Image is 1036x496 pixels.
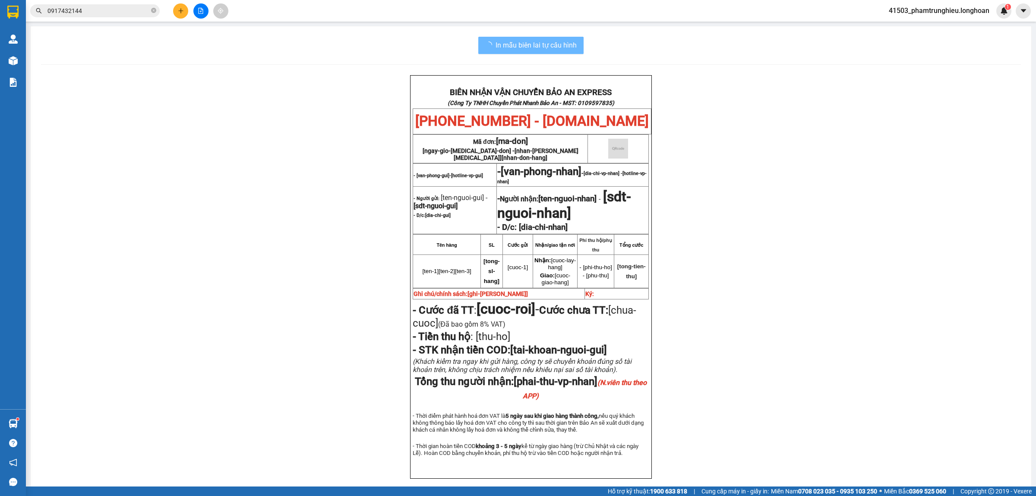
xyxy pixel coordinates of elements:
strong: 1900 633 818 [650,488,687,495]
span: [nhan-[PERSON_NAME][MEDICAL_DATA]] [454,147,578,161]
span: [ten-3] [455,268,471,274]
span: close-circle [151,8,156,13]
span: [ten-2] [439,268,455,274]
img: warehouse-icon [9,35,18,44]
span: - Thời điểm phát hành hoá đơn VAT là nếu quý khách không thông báo lấy hoá đơn VAT cho công ty th... [413,413,643,433]
span: [van-phong-nhan] [501,165,581,178]
span: [hotline-vp-gui] [451,173,483,178]
strong: Cước gửi [508,242,528,248]
span: - [497,165,501,178]
span: - [597,195,603,203]
span: loading [485,41,496,48]
span: search [36,8,42,14]
strong: (Công Ty TNHH Chuyển Phát Nhanh Bảo An - MST: 0109597835) [448,100,614,106]
span: [tong-sl-hang] [483,258,500,284]
button: In mẫu biên lai tự cấu hình [478,37,584,54]
strong: 5 ngày sau khi giao hàng thành công, [505,413,599,419]
span: - [phi-thu-ho] [579,264,612,270]
span: plus [178,8,184,14]
span: - [phu-thu] [583,272,609,279]
button: plus [173,3,188,19]
span: Miền Bắc [884,486,946,496]
span: ⚪️ [879,490,882,493]
img: icon-new-feature [1000,7,1008,15]
strong: Tên hàng [436,242,457,248]
span: file-add [198,8,204,14]
span: - [497,170,647,184]
span: aim [218,8,224,14]
span: Người nhận: [500,195,597,203]
span: 41503_phamtrunghieu.longhoan [882,5,996,16]
span: : [413,304,539,316]
strong: Ký: [585,290,594,297]
strong: Tổng cước [619,242,643,248]
span: | [953,486,954,496]
span: | [694,486,695,496]
strong: BIÊN NHẬN VẬN CHUYỂN BẢO AN EXPRESS [450,88,612,97]
span: [phai-thu-vp-nhan] [514,375,647,401]
strong: 0708 023 035 - 0935 103 250 [798,488,877,495]
span: : [413,331,510,343]
sup: 1 [16,418,19,420]
span: - [477,301,539,317]
img: logo-vxr [7,6,19,19]
strong: - Tiền thu hộ [413,331,471,343]
span: [thu-ho] [473,331,510,343]
span: notification [9,458,17,467]
span: [PHONE_NUMBER] - [DOMAIN_NAME] [415,113,649,129]
strong: [dia-chi-nhan] [519,223,568,232]
span: Cung cấp máy in - giấy in: [701,486,769,496]
strong: - D/c: [497,223,517,232]
span: [ten-nguoi-nhan] [538,194,597,203]
input: Tìm tên, số ĐT hoặc mã đơn [47,6,149,16]
span: [ngay-gio-[MEDICAL_DATA]-don] - [423,147,578,161]
strong: Giao: [540,272,555,279]
span: [ma-don] [496,137,528,146]
span: In mẫu biên lai tự cấu hình [496,40,577,51]
span: caret-down [1020,7,1027,15]
span: [tong-tien-thu] [617,263,646,280]
span: (Khách kiểm tra ngay khi gửi hàng, công ty sẽ chuyển khoản đúng số tài khoản trên, không chịu trá... [413,357,632,374]
span: [cuoc-1] [508,264,528,270]
span: question-circle [9,439,17,447]
span: Tổng thu người nhận: [415,375,647,401]
strong: Ghi chú/chính sách: [414,290,528,297]
span: Hỗ trợ kỹ thuật: [608,486,687,496]
strong: Nhận/giao tận nơi [535,242,575,248]
img: warehouse-icon [9,56,18,65]
strong: Phí thu hộ/phụ thu [579,238,612,252]
span: [cuoc-lay-hang] [534,257,576,270]
span: [ghi-[PERSON_NAME]] [467,290,528,297]
span: close-circle [151,7,156,15]
button: aim [213,3,228,19]
strong: Cước chưa TT: [539,304,608,316]
span: [sdt-nguoi-nhan] [497,188,631,221]
span: 1 [1006,4,1009,10]
strong: SL [489,242,495,248]
span: (Đã bao gồm 8% VAT) [438,320,505,328]
strong: - Người gửi: [414,196,439,201]
strong: 0369 525 060 [909,488,946,495]
span: Mã đơn: [473,138,528,145]
span: [cuoc-giao-hang] [540,272,570,286]
span: - Thời gian hoàn tiền COD kể từ ngày giao hàng (trừ Chủ Nhật và các ngày Lễ). Hoàn COD bằng chuyể... [413,443,638,456]
button: file-add [193,3,208,19]
span: - STK nhận tiền COD: [413,344,607,356]
span: [dia-chi-gui] [425,213,451,218]
span: - [van-phong-gui]- [414,173,483,178]
strong: khoảng 3 - 5 ngày [476,443,521,449]
span: [sdt-nguoi-gui] [414,202,458,210]
strong: - [497,194,597,203]
strong: Nhận: [534,257,551,264]
strong: - Cước đã TT [413,304,474,316]
span: [nhan-don-hang] [502,154,547,161]
span: copyright [988,488,994,494]
span: message [9,478,17,486]
span: Miền Nam [771,486,877,496]
strong: [cuoc-roi] [477,301,535,317]
span: [ten-nguoi-gui] - [414,194,487,210]
strong: - D/c: [414,213,451,218]
img: warehouse-icon [9,419,18,428]
span: [ten-1] [422,268,439,274]
img: qr-code [608,139,628,159]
